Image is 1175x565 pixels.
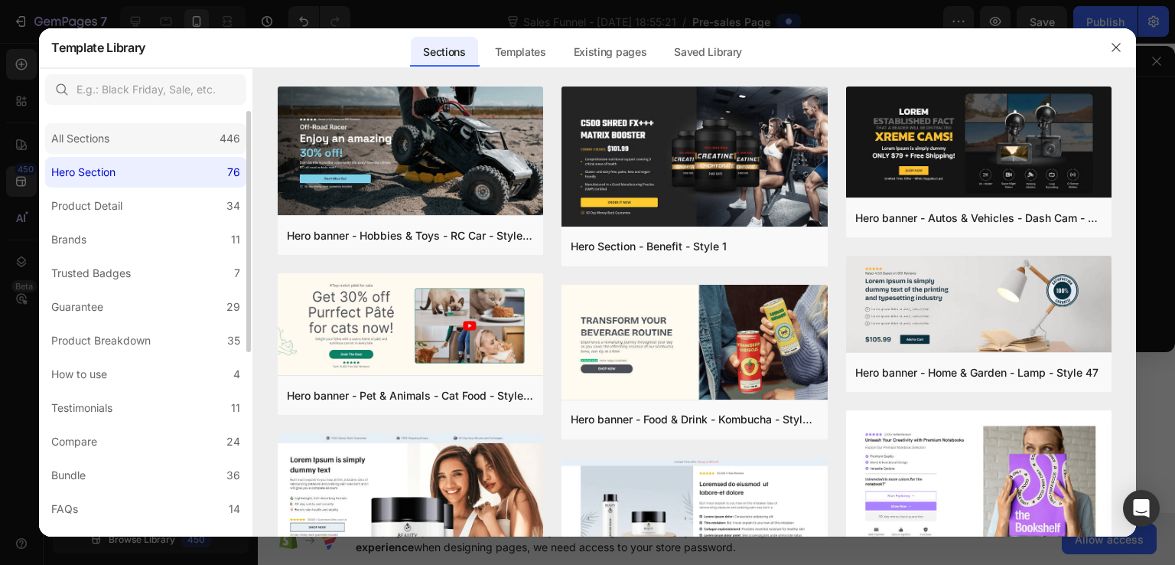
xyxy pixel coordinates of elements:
div: Testimonials [51,399,112,417]
div: Sections [411,37,477,67]
div: Trusted Badges [51,264,131,282]
p: How to use it for the best results [14,279,275,361]
div: 11 [231,230,240,249]
div: Saved Library [662,37,754,67]
input: E.g.: Black Friday, Sale, etc. [45,74,246,105]
img: hr43.png [278,273,543,378]
div: Social Proof [51,534,111,552]
div: Hero Section [51,163,116,181]
div: 43 [226,534,240,552]
img: hr33.png [561,285,827,403]
div: 29 [226,298,240,316]
div: Compare [51,433,97,451]
div: Hero banner - Hobbies & Toys - RC Car - Style 40 [287,227,534,245]
div: 24 [226,433,240,451]
div: Templates [483,37,558,67]
div: Hero banner - Pet & Animals - Cat Food - Style 43 [287,387,534,405]
div: Existing pages [561,37,659,67]
div: 14 [229,500,240,518]
h2: Rich Text Editor. Editing area: main [12,278,276,363]
div: 4 [233,365,240,384]
img: hr40.png [278,87,543,219]
div: All Sections [51,129,109,148]
div: Hero banner - Food & Drink - Kombucha - Style 33 [571,410,818,429]
img: hr17.png [846,87,1112,201]
img: image_demo.jpg [12,18,276,217]
div: 35 [227,331,240,350]
img: hr38.png [846,410,1112,561]
div: How to use [51,365,107,384]
div: Hero Section - Benefit - Style 1 [571,237,727,256]
div: 34 [226,197,240,215]
div: Bundle [51,466,86,485]
div: 7 [234,264,240,282]
img: hr21.png [278,433,543,547]
div: Hero banner - Autos & Vehicles - Dash Cam - Style 17 [855,209,1102,227]
div: 76 [227,163,240,181]
div: Brands [51,230,86,249]
div: Hero banner - Home & Garden - Lamp - Style 47 [855,364,1099,382]
div: Open Intercom Messenger [1123,490,1160,527]
div: 446 [220,129,240,148]
h2: Template Library [51,28,145,67]
div: Guarantee [51,298,103,316]
div: Product Breakdown [51,331,151,350]
img: hr47.png [846,256,1112,355]
div: Product Detail [51,197,122,215]
div: 36 [226,466,240,485]
div: 11 [231,399,240,417]
img: hr1.png [561,87,827,230]
div: FAQs [51,500,78,518]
